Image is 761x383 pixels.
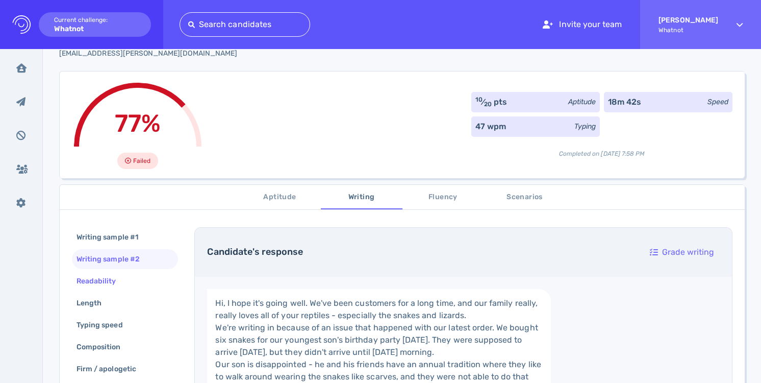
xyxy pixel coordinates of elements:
[133,155,150,167] span: Failed
[707,97,728,107] div: Speed
[484,101,492,108] sub: 20
[74,230,150,245] div: Writing sample #1
[59,48,237,59] div: Click to copy the email address
[608,96,641,108] div: 18m 42s
[658,27,718,34] span: Whatnot
[409,191,478,204] span: Fluency
[574,121,596,132] div: Typing
[568,97,596,107] div: Aptitude
[74,252,152,267] div: Writing sample #2
[644,240,720,265] button: Grade writing
[115,109,161,138] span: 77%
[245,191,315,204] span: Aptitude
[74,318,135,332] div: Typing speed
[490,191,560,204] span: Scenarios
[658,16,718,25] strong: [PERSON_NAME]
[471,141,732,158] div: Completed on [DATE] 7:58 PM
[207,247,632,258] h4: Candidate's response
[645,241,719,264] div: Grade writing
[74,362,148,376] div: Firm / apologetic
[327,191,396,204] span: Writing
[74,296,114,310] div: Length
[475,121,506,133] div: 47 wpm
[475,96,508,108] div: ⁄ pts
[74,340,133,354] div: Composition
[74,274,129,289] div: Readability
[475,96,483,103] sup: 10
